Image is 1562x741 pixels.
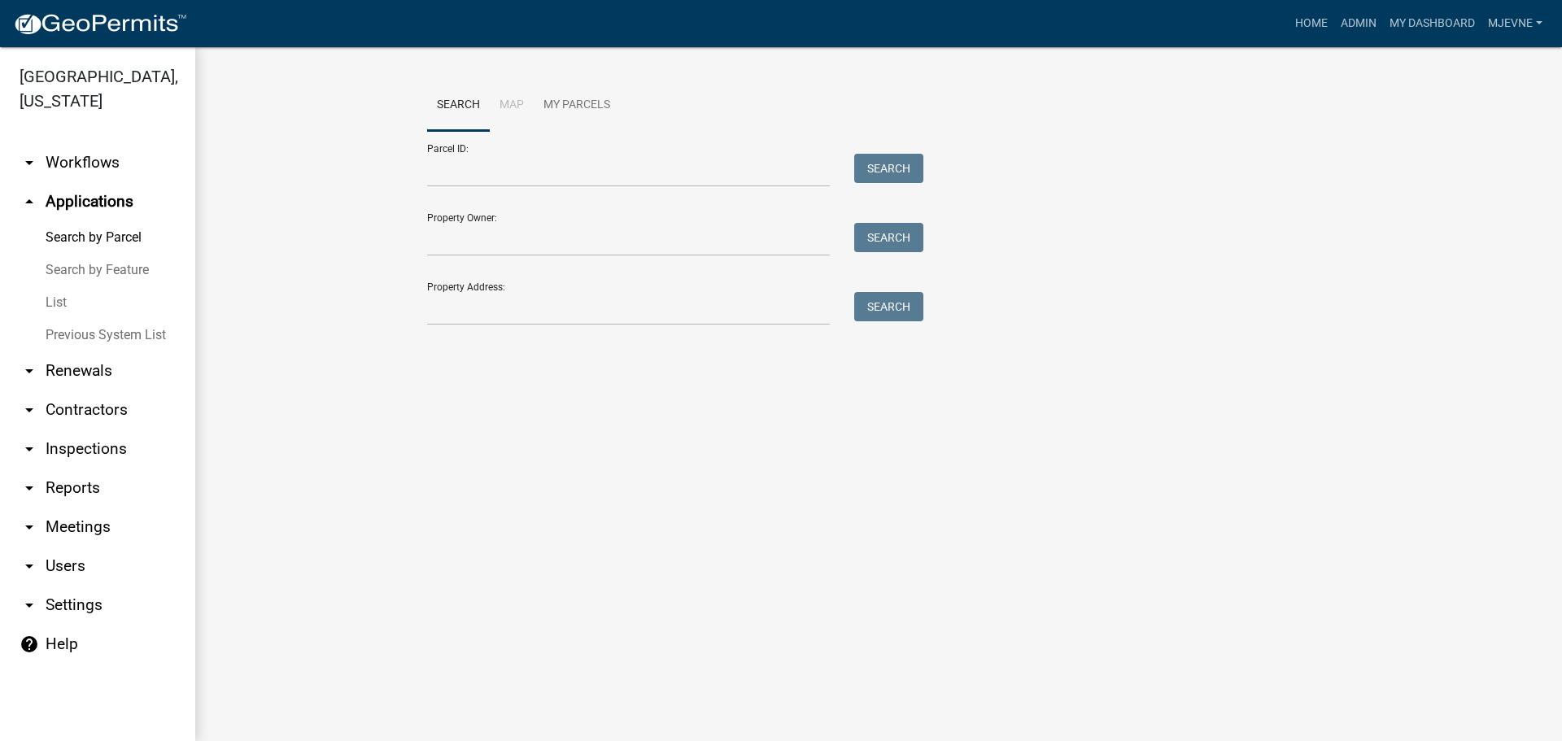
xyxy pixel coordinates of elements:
i: arrow_drop_down [20,517,39,537]
a: Home [1289,8,1334,39]
a: MJevne [1481,8,1549,39]
button: Search [854,292,923,321]
i: arrow_drop_down [20,400,39,420]
i: arrow_drop_down [20,478,39,498]
i: help [20,634,39,654]
a: My Dashboard [1383,8,1481,39]
a: Admin [1334,8,1383,39]
i: arrow_drop_down [20,361,39,381]
i: arrow_drop_up [20,192,39,211]
i: arrow_drop_down [20,153,39,172]
button: Search [854,223,923,252]
i: arrow_drop_down [20,595,39,615]
a: My Parcels [534,80,620,132]
i: arrow_drop_down [20,439,39,459]
button: Search [854,154,923,183]
a: Search [427,80,490,132]
i: arrow_drop_down [20,556,39,576]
